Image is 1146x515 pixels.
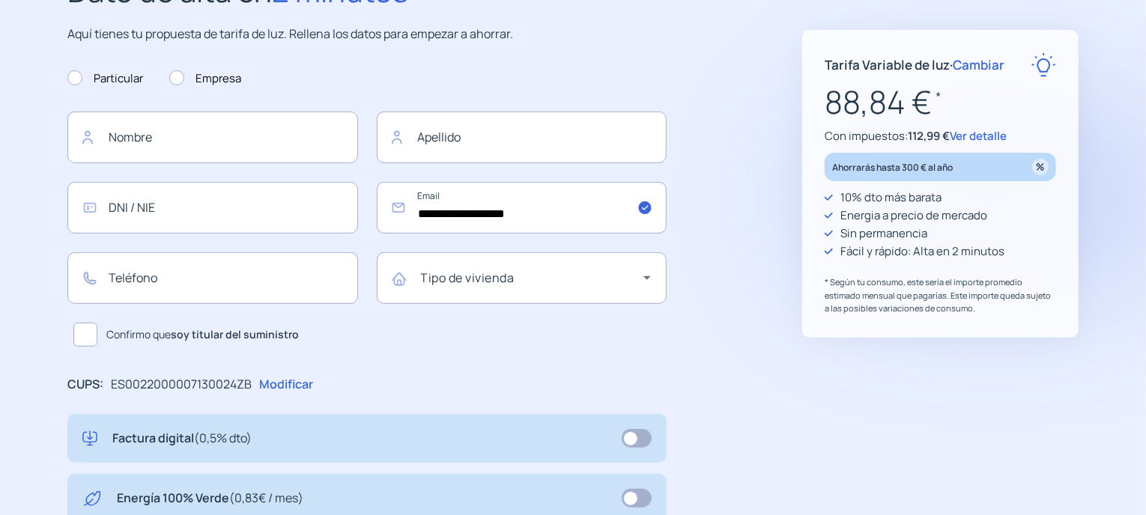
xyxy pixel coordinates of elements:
p: ES0022000007130024ZB [111,375,252,394]
p: Tarifa Variable de luz · [825,55,1004,75]
span: Cambiar [953,56,1004,73]
p: Energia a precio de mercado [840,207,987,225]
p: * Según tu consumo, este sería el importe promedio estimado mensual que pagarías. Este importe qu... [825,275,1056,315]
span: 112,99 € [908,128,950,144]
span: (0,5% dto) [194,430,252,446]
img: digital-invoice.svg [82,429,97,448]
label: Particular [67,70,143,88]
p: 88,84 € [825,77,1056,127]
p: 10% dto más barata [840,189,942,207]
p: Aquí tienes tu propuesta de tarifa de luz. Rellena los datos para empezar a ahorrar. [67,25,667,44]
label: Empresa [169,70,241,88]
span: Ver detalle [950,128,1007,144]
p: Modificar [259,375,313,394]
p: Con impuestos: [825,127,1056,145]
span: Confirmo que [106,326,299,343]
p: Sin permanencia [840,225,927,243]
img: energy-green.svg [82,489,102,508]
p: Fácil y rápido: Alta en 2 minutos [840,243,1004,260]
p: Factura digital [112,429,252,448]
b: soy titular del suministro [171,327,299,341]
p: Ahorrarás hasta 300 € al año [832,159,953,176]
span: (0,83€ / mes) [229,490,303,506]
p: Energía 100% Verde [117,489,303,508]
p: CUPS: [67,375,103,394]
mat-label: Tipo de vivienda [421,269,515,286]
img: percentage_icon.svg [1032,159,1049,175]
img: rate-E.svg [1031,52,1056,77]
